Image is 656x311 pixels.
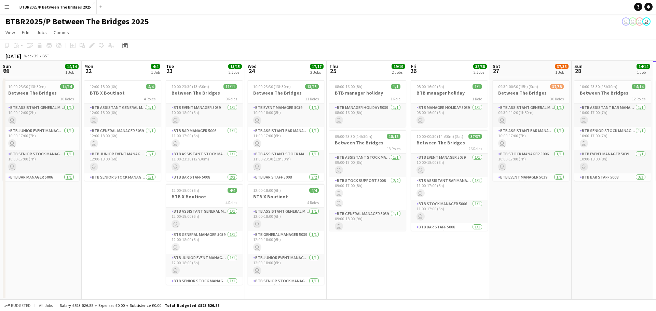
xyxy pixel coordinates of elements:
[329,63,338,69] span: Thu
[574,127,651,150] app-card-role: BTB Senior Stock Manager 50061/110:00-17:00 (7h)
[329,140,406,146] h3: Between The Bridges
[11,303,31,308] span: Budgeted
[165,67,174,75] span: 23
[310,70,323,75] div: 2 Jobs
[411,200,488,223] app-card-role: BTB Stock Manager 50061/111:00-17:00 (6h)
[248,254,324,277] app-card-role: BTB Junior Event Manager 50391/112:00-18:00 (6h)
[166,254,243,277] app-card-role: BTB Junior Event Manager 50391/112:00-18:00 (6h)
[468,146,482,151] span: 26 Roles
[493,63,500,69] span: Sat
[3,150,79,173] app-card-role: BTB Senior Stock Manager 50061/110:00-17:00 (7h)
[248,150,324,173] app-card-role: BTB Assistant Stock Manager 50061/111:00-23:30 (12h30m)
[329,80,406,127] div: 08:00-16:00 (8h)1/1BTB manager holiday1 RoleBTB Manager Holiday 50391/108:00-16:00 (8h)
[144,96,155,101] span: 4 Roles
[411,177,488,200] app-card-role: BTB Assistant Bar Manager 50061/111:00-17:00 (6h)
[248,231,324,254] app-card-role: BTB General Manager 50391/112:00-18:00 (6h)
[14,0,97,14] button: BTBR2025/P Between The Bridges 2025
[172,84,209,89] span: 10:00-23:30 (13h30m)
[498,84,538,89] span: 09:30-00:30 (15h) (Sun)
[84,90,161,96] h3: BTB X Boutinot
[635,17,644,26] app-user-avatar: Amy Cane
[22,29,30,36] span: Edit
[84,104,161,127] app-card-role: BTB Assistant General Manager 50061/112:00-18:00 (6h)
[225,96,237,101] span: 9 Roles
[65,64,79,69] span: 14/14
[550,84,564,89] span: 37/38
[84,127,161,150] app-card-role: BTB General Manager 50391/112:00-18:00 (6h)
[391,84,400,89] span: 1/1
[492,67,500,75] span: 27
[248,277,324,300] app-card-role: BTB Senior Stock Manager 50061/112:00-18:00 (6h)
[166,277,243,300] app-card-role: BTB Senior Stock Manager 50061/112:00-18:00 (6h)
[166,150,243,173] app-card-role: BTB Assistant Stock Manager 50061/111:00-23:30 (12h30m)
[574,63,583,69] span: Sun
[248,80,324,181] div: 10:00-23:30 (13h30m)13/13Between The Bridges11 RolesBTB Event Manager 50391/110:00-18:00 (8h) BTB...
[248,63,257,69] span: Wed
[305,84,319,89] span: 13/13
[328,67,338,75] span: 25
[329,130,406,231] div: 09:00-23:30 (14h30m)18/18Between The Bridges13 RolesBTB Assistant Stock Manager 50061/109:00-17:0...
[146,84,155,89] span: 4/4
[329,90,406,96] h3: BTB manager holiday
[60,96,74,101] span: 10 Roles
[411,80,488,127] app-job-card: 08:00-16:00 (8h)1/1BTB manager holiday1 RoleBTB Manager Holiday 50391/108:00-16:00 (8h)
[3,173,79,197] app-card-role: BTB Bar Manager 50061/110:00-23:30 (13h30m)
[574,80,651,181] app-job-card: 10:00-23:30 (13h30m)14/14Between The Bridges12 RolesBTB Assistant Bar Manager 50061/110:00-17:00 ...
[19,28,32,37] a: Edit
[65,70,78,75] div: 1 Job
[305,96,319,101] span: 11 Roles
[166,173,243,207] app-card-role: BTB Bar Staff 50082/211:30-17:30 (6h)
[473,64,487,69] span: 38/38
[550,96,564,101] span: 30 Roles
[574,173,651,216] app-card-role: BTB Bar Staff 50083/310:30-17:30 (7h)
[166,90,243,96] h3: Between The Bridges
[34,28,50,37] a: Jobs
[5,29,15,36] span: View
[493,90,569,96] h3: Between The Bridges
[166,231,243,254] app-card-role: BTB General Manager 50391/112:00-18:00 (6h)
[3,302,32,309] button: Budgeted
[307,200,319,205] span: 4 Roles
[574,104,651,127] app-card-role: BTB Assistant Bar Manager 50061/110:00-17:00 (7h)
[84,173,161,197] app-card-role: BTB Senior Stock Manager 50061/112:00-18:00 (6h)
[60,303,219,308] div: Salary £523 526.88 + Expenses £0.00 + Subsistence £0.00 =
[411,223,488,246] app-card-role: BTB Bar Staff 50081/111:30-17:30 (6h)
[5,16,149,27] h1: BTBR2025/P Between The Bridges 2025
[411,104,488,127] app-card-role: BTB Manager Holiday 50391/108:00-16:00 (8h)
[411,154,488,177] app-card-role: BTB Event Manager 50391/110:00-18:00 (8h)
[637,70,650,75] div: 1 Job
[166,184,243,285] app-job-card: 12:00-18:00 (6h)4/4BTB X Boutinot4 RolesBTB Assistant General Manager 50061/112:00-18:00 (6h) BTB...
[573,67,583,75] span: 28
[580,84,617,89] span: 10:00-23:30 (13h30m)
[165,303,219,308] span: Total Budgeted £523 526.88
[411,63,416,69] span: Fri
[166,194,243,200] h3: BTB X Boutinot
[392,70,405,75] div: 2 Jobs
[493,127,569,150] app-card-role: BTB Assistant Bar Manager 50061/110:00-17:00 (7h)
[23,53,40,58] span: Week 39
[228,64,242,69] span: 15/15
[229,70,242,75] div: 2 Jobs
[329,177,406,210] app-card-role: BTB Stock support 50082/209:00-17:00 (8h)
[410,67,416,75] span: 26
[2,67,11,75] span: 21
[60,84,74,89] span: 14/14
[3,80,79,181] div: 10:00-23:30 (13h30m)14/14Between The Bridges10 RolesBTB Assistant General Manager 50061/110:00-12...
[166,80,243,181] div: 10:00-23:30 (13h30m)11/11Between The Bridges9 RolesBTB Event Manager 50391/110:00-18:00 (8h) BTB ...
[90,84,118,89] span: 12:00-18:00 (6h)
[493,150,569,173] app-card-role: BTB Stock Manager 50061/110:00-17:00 (7h)
[248,208,324,231] app-card-role: BTB Assistant General Manager 50061/112:00-18:00 (6h)
[38,303,54,308] span: All jobs
[629,17,637,26] app-user-avatar: Amy Cane
[248,184,324,285] div: 12:00-18:00 (6h)4/4BTB X Boutinot4 RolesBTB Assistant General Manager 50061/112:00-18:00 (6h) BTB...
[329,210,406,233] app-card-role: BTB General Manager 50391/109:00-18:00 (9h)
[574,150,651,173] app-card-role: BTB Event Manager 50391/110:00-18:00 (8h)
[329,154,406,177] app-card-role: BTB Assistant Stock Manager 50061/109:00-17:00 (8h)
[411,140,488,146] h3: Between The Bridges
[84,63,93,69] span: Mon
[474,70,487,75] div: 2 Jobs
[5,53,21,59] div: [DATE]
[642,17,651,26] app-user-avatar: Amy Cane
